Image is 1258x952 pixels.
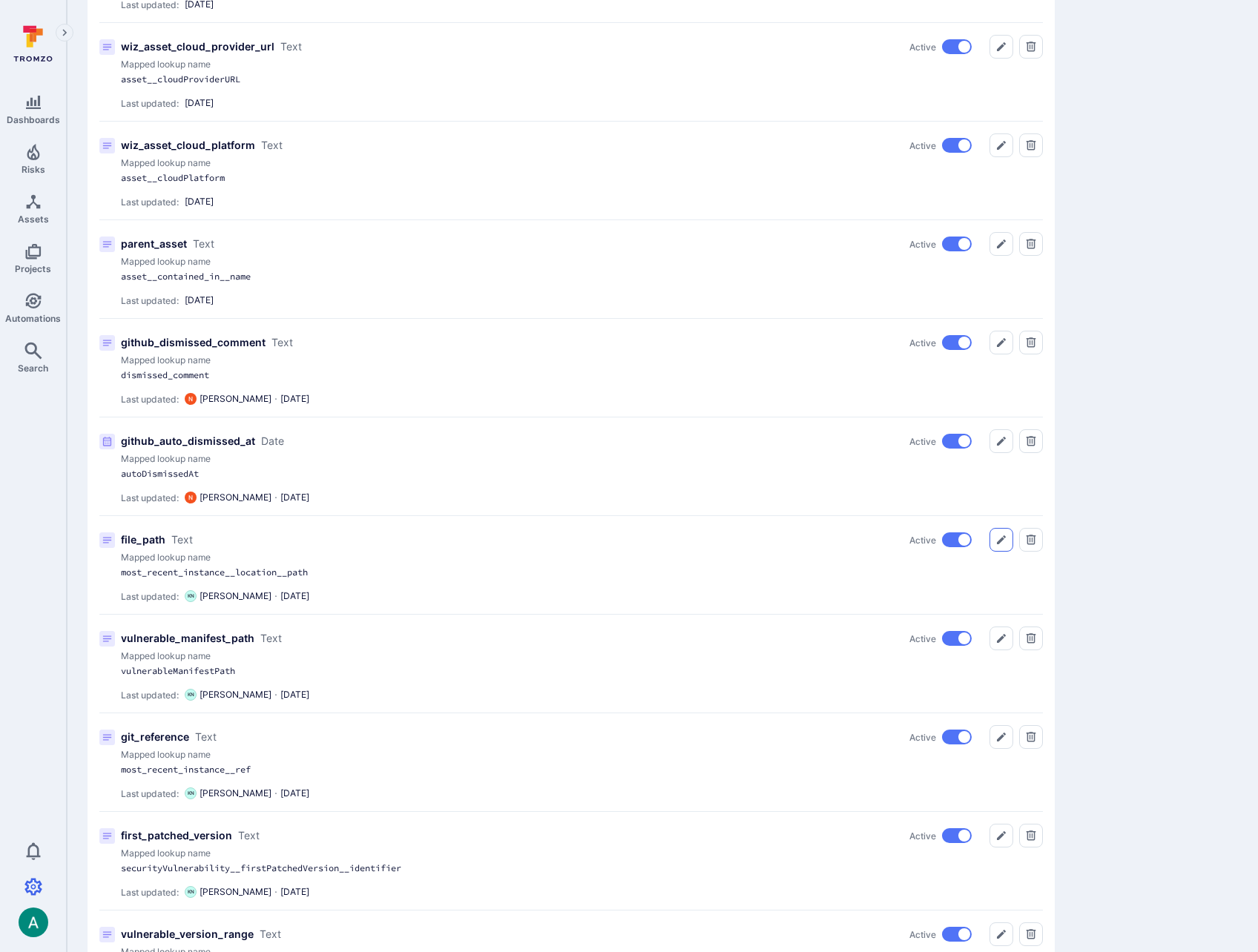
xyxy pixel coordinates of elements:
[56,24,73,42] button: Expand navigation menu
[200,492,271,503] p: [PERSON_NAME]
[121,98,179,109] p: Last updated:
[989,331,1013,354] button: Edit
[19,908,48,937] div: Arjan Dehar
[121,468,640,480] div: autoDismissedAt
[1019,824,1043,847] button: Delete
[121,862,640,874] div: securityVulnerability__firstPatchedVersion__identifier
[280,492,309,503] p: [DATE]
[171,532,193,547] p: Type
[185,492,197,503] img: ACg8ocIprwjrgDQnDsNSk9Ghn5p5-B8DpAKWoJ5Gi9syOE4K59tr4Q=s96-c
[121,157,1043,169] p: Mapped lookup name
[989,725,1013,749] button: Edit
[989,133,1013,157] button: Edit
[185,196,214,208] p: [DATE]
[19,908,48,937] img: ACg8ocLSa5mPYBaXNx3eFu_EmspyJX0laNWN7cXOFirfQ7srZveEpg=s96-c
[121,172,640,184] div: asset__cloudPlatform
[200,393,271,405] p: [PERSON_NAME]
[909,532,972,547] div: Active
[121,764,640,776] div: most_recent_instance__ref
[121,434,255,449] p: Title
[121,237,187,251] p: Title
[909,927,972,942] div: Active
[1019,528,1043,552] button: Delete
[1019,331,1043,354] button: Delete
[5,313,61,324] span: Automations
[909,828,972,843] div: Active
[185,492,197,503] div: Neeren Patki
[121,665,640,677] div: vulnerableManifestPath
[121,369,640,381] div: dismissed_comment
[280,886,309,898] p: [DATE]
[261,434,284,449] p: Type
[121,591,179,602] p: Last updated:
[200,886,271,898] p: [PERSON_NAME]
[121,59,1043,70] p: Mapped lookup name
[99,220,1043,318] div: Title
[280,689,309,701] p: [DATE]
[200,590,271,602] p: [PERSON_NAME]
[185,294,214,306] p: [DATE]
[18,214,49,225] span: Assets
[185,590,197,602] div: Kacper Nowak
[1019,35,1043,59] button: Delete
[121,295,179,306] p: Last updated:
[274,787,277,799] p: ·
[99,23,1043,121] div: Title
[15,263,51,274] span: Projects
[271,335,293,350] p: Type
[121,690,179,701] p: Last updated:
[260,927,281,942] p: Type
[989,528,1013,552] button: Edit
[99,516,1043,614] div: Title
[121,828,232,843] p: Title
[185,886,197,898] div: Kacper Nowak
[280,393,309,405] p: [DATE]
[195,730,217,744] p: Type
[121,749,1043,761] p: Mapped lookup name
[185,97,214,109] p: [DATE]
[99,615,1043,713] div: Title
[99,417,1043,515] div: Title
[261,138,283,153] p: Type
[280,39,302,54] p: Type
[1019,922,1043,946] button: Delete
[909,335,972,350] div: Active
[99,812,1043,910] div: Title
[99,319,1043,417] div: Title
[280,787,309,799] p: [DATE]
[99,122,1043,219] div: Title
[99,713,1043,811] div: Title
[121,887,179,898] p: Last updated:
[185,393,197,405] div: Neeren Patki
[193,237,214,251] p: Type
[121,631,254,646] p: Title
[121,788,179,799] p: Last updated:
[909,39,972,54] div: Active
[909,730,972,744] div: Active
[989,232,1013,256] button: Edit
[989,35,1013,59] button: Edit
[1019,429,1043,453] button: Delete
[59,27,70,39] i: Expand navigation menu
[1019,725,1043,749] button: Delete
[200,689,271,701] p: [PERSON_NAME]
[989,429,1013,453] button: Edit
[121,847,1043,859] p: Mapped lookup name
[274,590,277,602] p: ·
[121,73,640,85] div: asset__cloudProviderURL
[121,927,254,942] p: Title
[121,271,640,282] div: asset__contained_in__name
[121,196,179,208] p: Last updated:
[121,138,255,153] p: Title
[121,532,165,547] p: Title
[121,394,179,405] p: Last updated:
[121,335,266,350] p: Title
[121,492,179,503] p: Last updated:
[121,650,1043,662] p: Mapped lookup name
[200,787,271,799] p: [PERSON_NAME]
[238,828,260,843] p: Type
[121,566,640,578] div: most_recent_instance__location__path
[260,631,282,646] p: Type
[185,393,197,405] img: ACg8ocIprwjrgDQnDsNSk9Ghn5p5-B8DpAKWoJ5Gi9syOE4K59tr4Q=s96-c
[909,631,972,646] div: Active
